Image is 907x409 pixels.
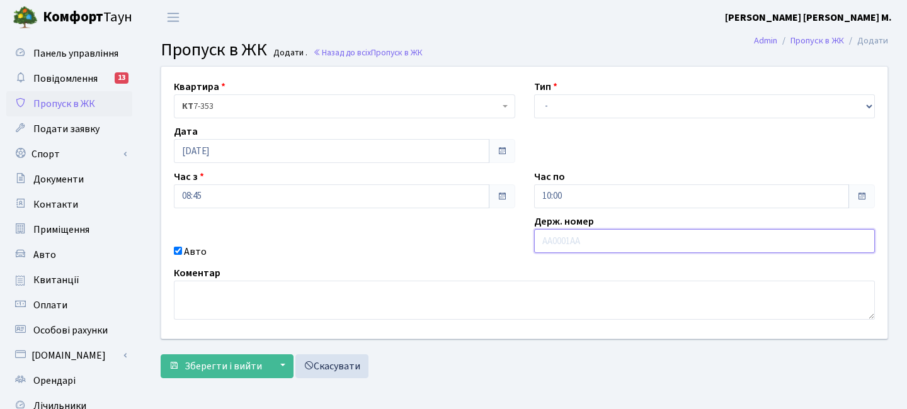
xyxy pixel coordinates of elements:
b: КТ [182,100,193,113]
label: Коментар [174,266,220,281]
label: Тип [534,79,557,94]
span: Таун [43,7,132,28]
span: Орендарі [33,374,76,388]
span: Пропуск в ЖК [161,37,267,62]
label: Час з [174,169,204,184]
span: Оплати [33,298,67,312]
span: Панель управління [33,47,118,60]
a: Назад до всіхПропуск в ЖК [313,47,423,59]
span: Авто [33,248,56,262]
button: Переключити навігацію [157,7,189,28]
span: Документи [33,172,84,186]
span: Контакти [33,198,78,211]
b: [PERSON_NAME] [PERSON_NAME] М. [725,11,892,25]
a: Оплати [6,293,132,318]
span: Пропуск в ЖК [33,97,95,111]
span: Зберегти і вийти [185,359,262,373]
a: Пропуск в ЖК [6,91,132,116]
li: Додати [844,34,888,48]
b: Комфорт [43,7,103,27]
label: Авто [184,244,207,259]
span: Особові рахунки [33,323,108,337]
input: AA0001AA [534,229,876,253]
span: Приміщення [33,223,89,237]
a: Орендарі [6,368,132,393]
a: Панель управління [6,41,132,66]
span: <b>КТ</b>&nbsp;&nbsp;&nbsp;&nbsp;7-353 [174,94,515,118]
a: [DOMAIN_NAME] [6,343,132,368]
span: Подати заявку [33,122,100,136]
a: Авто [6,242,132,267]
a: Подати заявку [6,116,132,142]
small: Додати . [271,48,307,59]
a: Документи [6,167,132,192]
span: Квитанції [33,273,79,287]
span: Повідомлення [33,72,98,86]
a: Повідомлення13 [6,66,132,91]
a: Спорт [6,142,132,167]
label: Держ. номер [534,214,594,229]
a: Приміщення [6,217,132,242]
span: <b>КТ</b>&nbsp;&nbsp;&nbsp;&nbsp;7-353 [182,100,499,113]
a: [PERSON_NAME] [PERSON_NAME] М. [725,10,892,25]
img: logo.png [13,5,38,30]
label: Дата [174,124,198,139]
a: Квитанції [6,267,132,293]
a: Admin [754,34,777,47]
a: Контакти [6,192,132,217]
a: Скасувати [295,354,368,378]
span: Пропуск в ЖК [371,47,423,59]
a: Особові рахунки [6,318,132,343]
nav: breadcrumb [735,28,907,54]
a: Пропуск в ЖК [790,34,844,47]
label: Час по [534,169,565,184]
label: Квартира [174,79,225,94]
div: 13 [115,72,128,84]
button: Зберегти і вийти [161,354,270,378]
